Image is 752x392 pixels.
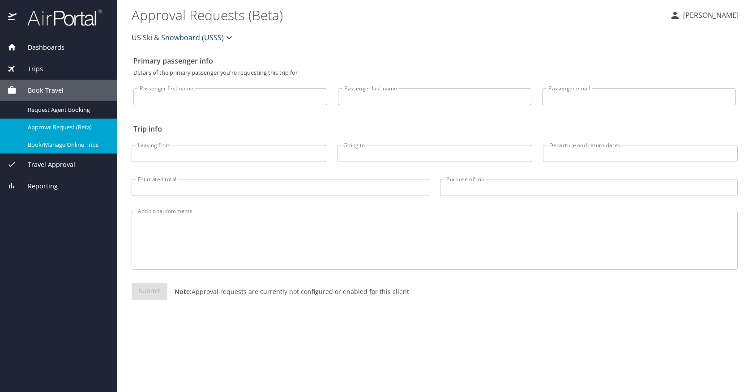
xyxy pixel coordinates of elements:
span: Reporting [17,181,58,191]
p: Approval requests are currently not configured or enabled for this client [167,287,409,296]
span: Travel Approval [17,160,75,170]
span: Trips [17,64,43,74]
img: icon-airportal.png [8,9,17,26]
p: Details of the primary passenger you're requesting this trip for [133,70,736,76]
h2: Primary passenger info [133,54,736,68]
span: US Ski & Snowboard (USSS) [132,31,224,44]
span: Book Travel [17,85,64,95]
span: Approval Request (Beta) [28,123,107,132]
p: [PERSON_NAME] [680,10,739,21]
img: airportal-logo.png [17,9,102,26]
button: US Ski & Snowboard (USSS) [128,29,238,47]
span: Book/Manage Online Trips [28,141,107,149]
h1: Approval Requests (Beta) [132,1,662,29]
button: [PERSON_NAME] [666,7,742,23]
span: Request Agent Booking [28,106,107,114]
h2: Trip info [133,122,736,136]
strong: Note: [175,287,192,296]
span: Dashboards [17,43,64,52]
